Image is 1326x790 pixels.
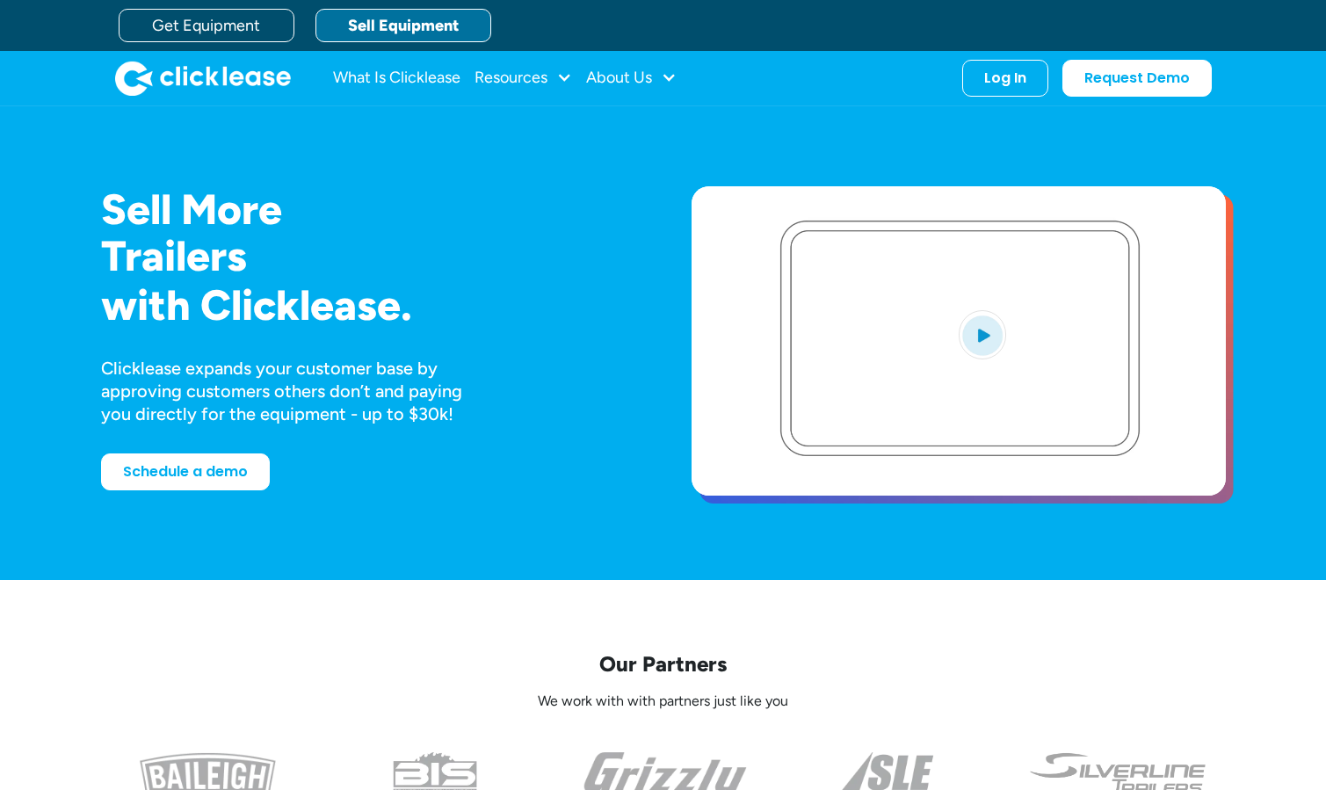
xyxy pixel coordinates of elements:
[1062,60,1212,97] a: Request Demo
[315,9,491,42] a: Sell Equipment
[959,310,1006,359] img: Blue play button logo on a light blue circular background
[101,233,635,279] h1: Trailers
[101,357,495,425] div: Clicklease expands your customer base by approving customers others don’t and paying you directly...
[101,453,270,490] a: Schedule a demo
[984,69,1026,87] div: Log In
[333,61,460,96] a: What Is Clicklease
[101,692,1226,711] p: We work with with partners just like you
[115,61,291,96] img: Clicklease logo
[101,650,1226,678] p: Our Partners
[101,282,635,329] h1: with Clicklease.
[119,9,294,42] a: Get Equipment
[101,186,635,233] h1: Sell More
